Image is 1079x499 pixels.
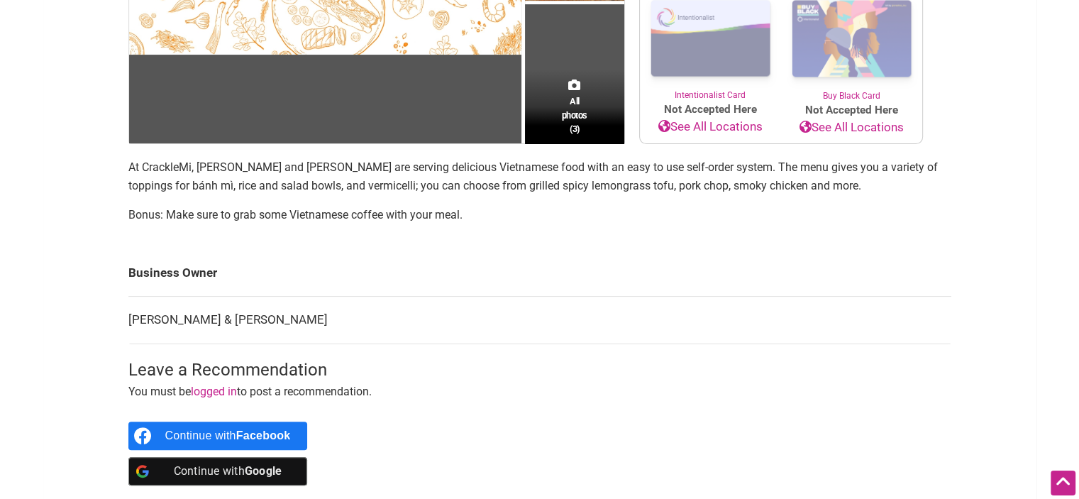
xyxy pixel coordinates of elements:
b: Facebook [236,429,291,442]
span: Not Accepted Here [781,102,922,119]
a: See All Locations [781,119,922,137]
h3: Leave a Recommendation [128,358,951,383]
div: Scroll Back to Top [1051,471,1075,495]
p: Bonus: Make sure to grab some Vietnamese coffee with your meal. [128,206,951,224]
div: Continue with [165,422,291,450]
span: All photos (3) [562,94,587,135]
a: See All Locations [640,118,781,136]
p: At CrackleMi, [PERSON_NAME] and [PERSON_NAME] are serving delicious Vietnamese food with an easy ... [128,158,951,194]
p: You must be to post a recommendation. [128,383,951,401]
b: Google [245,464,282,478]
div: Continue with [165,457,291,486]
a: logged in [191,385,237,398]
span: Not Accepted Here [640,102,781,118]
a: Continue with <b>Google</b> [128,457,308,486]
td: [PERSON_NAME] & [PERSON_NAME] [128,297,951,344]
a: Continue with <b>Facebook</b> [128,422,308,450]
td: Business Owner [128,250,951,297]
